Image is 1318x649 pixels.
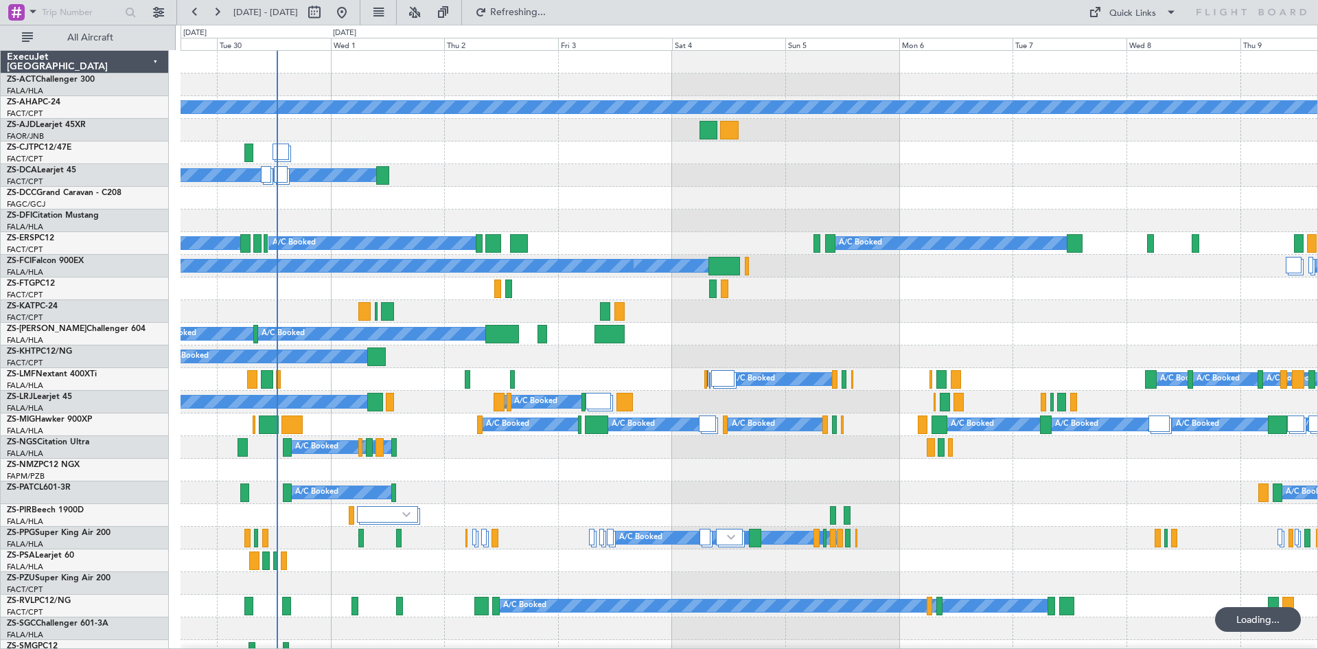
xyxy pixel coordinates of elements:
div: A/C Booked [295,482,338,503]
a: ZS-PATCL601-3R [7,483,71,492]
div: Wed 1 [331,38,445,50]
div: A/C Booked [503,595,546,616]
a: FAGC/GCJ [7,199,45,209]
span: ZS-FCI [7,257,32,265]
span: ZS-DFI [7,212,32,220]
div: Quick Links [1109,7,1156,21]
span: ZS-KHT [7,348,36,356]
div: A/C Booked [619,527,662,548]
a: FALA/HLA [7,403,43,413]
span: ZS-NMZ [7,461,38,469]
span: ZS-PIR [7,506,32,514]
a: FACT/CPT [7,358,43,368]
div: A/C Booked [1160,369,1203,389]
span: ZS-LRJ [7,393,33,401]
a: ZS-CJTPC12/47E [7,144,71,152]
a: ZS-PIRBeech 1900D [7,506,84,514]
a: ZS-MIGHawker 900XP [7,415,92,424]
button: All Aircraft [15,27,149,49]
a: FALA/HLA [7,562,43,572]
div: A/C Booked [1176,414,1219,435]
a: ZS-PSALearjet 60 [7,551,74,560]
a: FACT/CPT [7,109,43,119]
span: ZS-LMF [7,370,36,378]
div: A/C Booked [262,323,305,344]
span: ZS-NGS [7,438,37,446]
a: ZS-NMZPC12 NGX [7,461,80,469]
span: ZS-CJT [7,144,34,152]
span: ZS-DCC [7,189,36,197]
span: ZS-SGC [7,619,36,628]
span: ZS-FTG [7,280,35,288]
div: A/C Booked [612,414,655,435]
a: FALA/HLA [7,222,43,232]
div: Thu 2 [444,38,558,50]
span: ZS-MIG [7,415,35,424]
div: A/C Booked [514,391,557,412]
a: FACT/CPT [7,154,43,164]
div: A/C Booked [486,414,529,435]
a: ZS-AJDLearjet 45XR [7,121,86,129]
a: ZS-DCALearjet 45 [7,166,76,174]
span: ZS-PZU [7,574,35,582]
a: FALA/HLA [7,380,43,391]
a: ZS-FTGPC12 [7,280,55,288]
span: ZS-PAT [7,483,34,492]
a: FACT/CPT [7,244,43,255]
a: FALA/HLA [7,539,43,549]
span: ZS-DCA [7,166,37,174]
a: ZS-KHTPC12/NG [7,348,72,356]
span: ZS-AJD [7,121,36,129]
div: Sun 5 [785,38,899,50]
div: [DATE] [183,27,207,39]
span: ZS-RVL [7,597,34,605]
div: A/C Booked [1055,414,1098,435]
a: ZS-ERSPC12 [7,234,54,242]
a: FALA/HLA [7,448,43,459]
div: Mon 6 [899,38,1013,50]
a: ZS-LRJLearjet 45 [7,393,72,401]
div: Fri 3 [558,38,672,50]
div: A/C Booked [732,369,775,389]
a: FACT/CPT [7,312,43,323]
a: FALA/HLA [7,267,43,277]
button: Quick Links [1082,1,1183,23]
div: Wed 8 [1126,38,1240,50]
span: ZS-ERS [7,234,34,242]
span: ZS-PPG [7,529,35,537]
a: ZS-ACTChallenger 300 [7,76,95,84]
span: ZS-ACT [7,76,36,84]
div: A/C Booked [273,233,316,253]
a: FALA/HLA [7,630,43,640]
div: Tue 7 [1013,38,1126,50]
img: arrow-gray.svg [402,512,411,517]
a: ZS-PPGSuper King Air 200 [7,529,111,537]
div: A/C Booked [1267,369,1310,389]
div: A/C Booked [295,437,338,457]
a: ZS-KATPC-24 [7,302,58,310]
a: FALA/HLA [7,86,43,96]
a: FAPM/PZB [7,471,45,481]
a: FACT/CPT [7,177,43,187]
a: FACT/CPT [7,607,43,617]
a: ZS-DCCGrand Caravan - C208 [7,189,122,197]
div: A/C Booked [839,233,882,253]
a: ZS-DFICitation Mustang [7,212,99,220]
a: ZS-LMFNextant 400XTi [7,370,97,378]
a: ZS-SGCChallenger 601-3A [7,619,108,628]
input: Trip Number [42,2,121,23]
span: ZS-AHA [7,98,38,106]
span: ZS-PSA [7,551,35,560]
span: [DATE] - [DATE] [233,6,298,19]
a: FAOR/JNB [7,131,44,141]
a: FALA/HLA [7,516,43,527]
a: FACT/CPT [7,584,43,595]
div: [DATE] [333,27,356,39]
button: Refreshing... [469,1,551,23]
span: ZS-KAT [7,302,35,310]
a: ZS-FCIFalcon 900EX [7,257,84,265]
a: FALA/HLA [7,335,43,345]
a: ZS-[PERSON_NAME]Challenger 604 [7,325,146,333]
a: ZS-NGSCitation Ultra [7,438,89,446]
div: Sat 4 [672,38,786,50]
